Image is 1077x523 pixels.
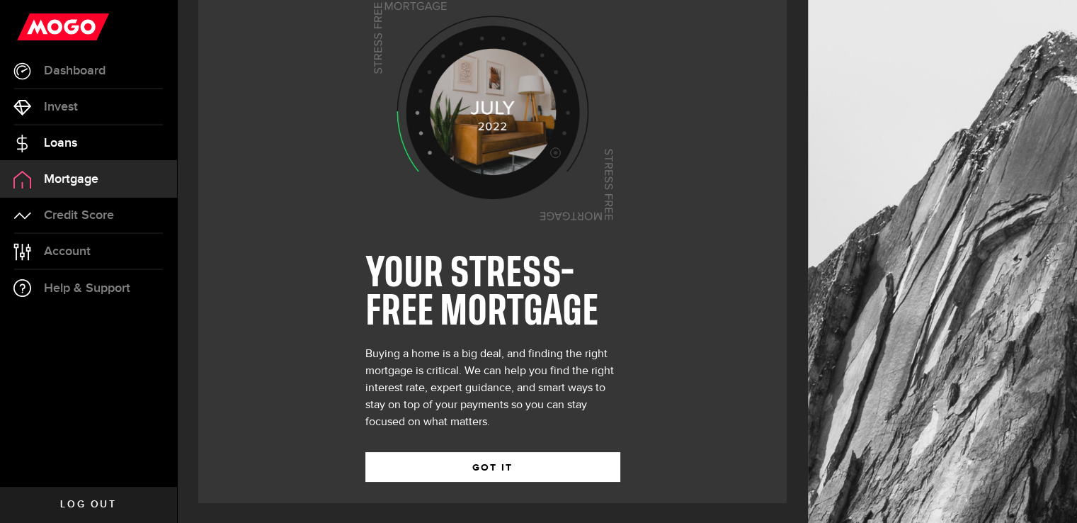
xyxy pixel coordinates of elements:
[11,6,54,48] button: Open LiveChat chat widget
[365,346,620,431] div: Buying a home is a big deal, and finding the right mortgage is critical. We can help you find the...
[44,209,114,222] span: Credit Score
[44,173,98,186] span: Mortgage
[365,255,620,332] h1: YOUR STRESS-FREE MORTGAGE
[60,500,116,510] span: Log out
[44,137,77,150] span: Loans
[44,245,91,258] span: Account
[44,101,78,113] span: Invest
[44,64,106,77] span: Dashboard
[44,282,130,295] span: Help & Support
[365,452,620,482] button: GOT IT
